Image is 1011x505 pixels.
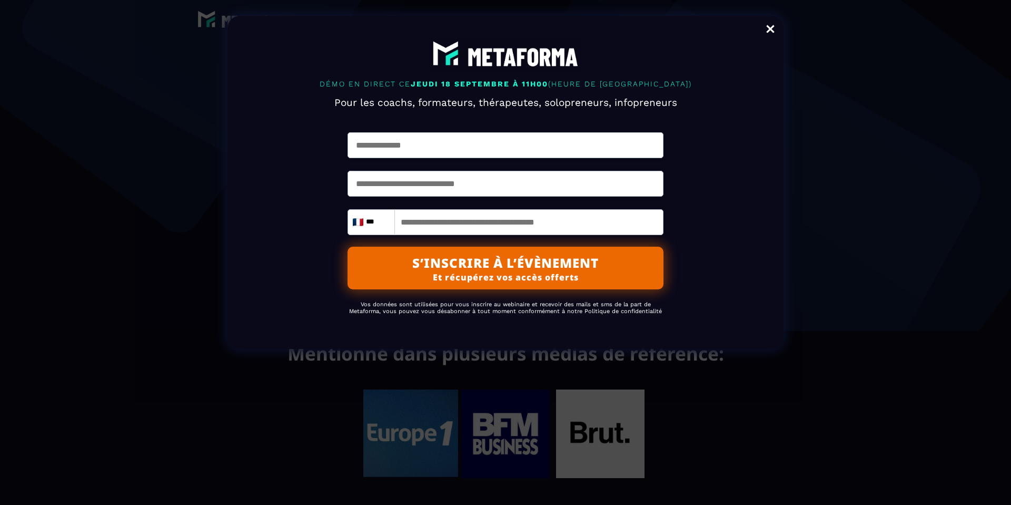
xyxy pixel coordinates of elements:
img: abe9e435164421cb06e33ef15842a39e_e5ef653356713f0d7dd3797ab850248d_Capture_d%E2%80%99e%CC%81cran_2... [429,37,582,71]
img: fr [353,218,363,226]
a: Close [760,18,781,42]
h2: Pour les coachs, formateurs, thérapeutes, solopreneurs, infopreneurs [286,91,725,114]
span: JEUDI 18 SEPTEMBRE À 11H00 [411,80,548,88]
button: S’INSCRIRE À L’ÉVÈNEMENTEt récupérez vos accès offerts [348,247,663,289]
p: DÉMO EN DIRECT CE (HEURE DE [GEOGRAPHIC_DATA]) [286,77,725,91]
h2: Vos données sont utilisées pour vous inscrire au webinaire et recevoir des mails et sms de la par... [348,296,663,320]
